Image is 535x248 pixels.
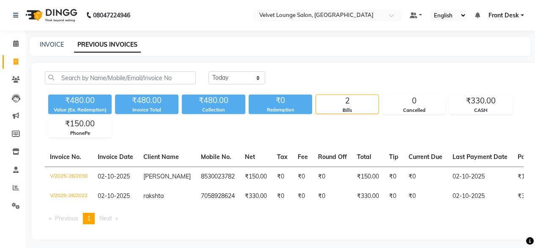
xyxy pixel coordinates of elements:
td: 02-10-2025 [447,167,513,187]
div: CASH [450,107,512,114]
a: PREVIOUS INVOICES [74,37,141,53]
span: Invoice No. [50,153,81,161]
div: Bills [316,107,379,114]
div: Value (Ex. Redemption) [48,106,112,114]
div: ₹480.00 [48,95,112,106]
td: ₹150.00 [240,167,272,187]
div: PhonePe [49,130,111,137]
span: 02-10-2025 [98,173,130,180]
input: Search by Name/Mobile/Email/Invoice No [45,71,196,84]
b: 08047224946 [93,3,130,27]
span: Invoice Date [98,153,133,161]
a: INVOICE [40,41,64,48]
span: Fee [298,153,308,161]
td: ₹0 [384,167,403,187]
td: ₹330.00 [352,187,384,206]
span: Next [99,215,112,222]
div: 0 [383,95,445,107]
div: ₹480.00 [115,95,178,106]
td: 8530023782 [196,167,240,187]
td: 7058928624 [196,187,240,206]
td: 02-10-2025 [447,187,513,206]
nav: Pagination [45,213,524,224]
td: ₹0 [293,167,313,187]
span: Front Desk [488,11,519,20]
td: ₹150.00 [352,167,384,187]
span: Client Name [143,153,179,161]
div: ₹0 [249,95,312,106]
td: V/2025-26/2022 [45,187,93,206]
td: ₹0 [313,167,352,187]
span: Tip [389,153,398,161]
div: ₹480.00 [182,95,245,106]
span: Current Due [409,153,442,161]
td: ₹0 [403,167,447,187]
td: ₹0 [313,187,352,206]
td: ₹0 [293,187,313,206]
span: Mobile No. [201,153,231,161]
div: Redemption [249,106,312,114]
td: ₹0 [272,187,293,206]
div: Invoice Total [115,106,178,114]
span: Last Payment Date [453,153,508,161]
div: ₹330.00 [450,95,512,107]
div: ₹150.00 [49,118,111,130]
div: Cancelled [383,107,445,114]
td: ₹330.00 [240,187,272,206]
td: V/2025-26/2030 [45,167,93,187]
div: 2 [316,95,379,107]
span: Total [357,153,371,161]
img: logo [22,3,80,27]
td: ₹0 [403,187,447,206]
span: Net [245,153,255,161]
span: 1 [87,215,91,222]
td: ₹0 [384,187,403,206]
td: ₹0 [272,167,293,187]
span: 02-10-2025 [98,192,130,200]
span: Round Off [318,153,347,161]
span: Tax [277,153,288,161]
span: rakshta [143,192,164,200]
div: Collection [182,106,245,114]
span: Previous [55,215,78,222]
span: [PERSON_NAME] [143,173,191,180]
